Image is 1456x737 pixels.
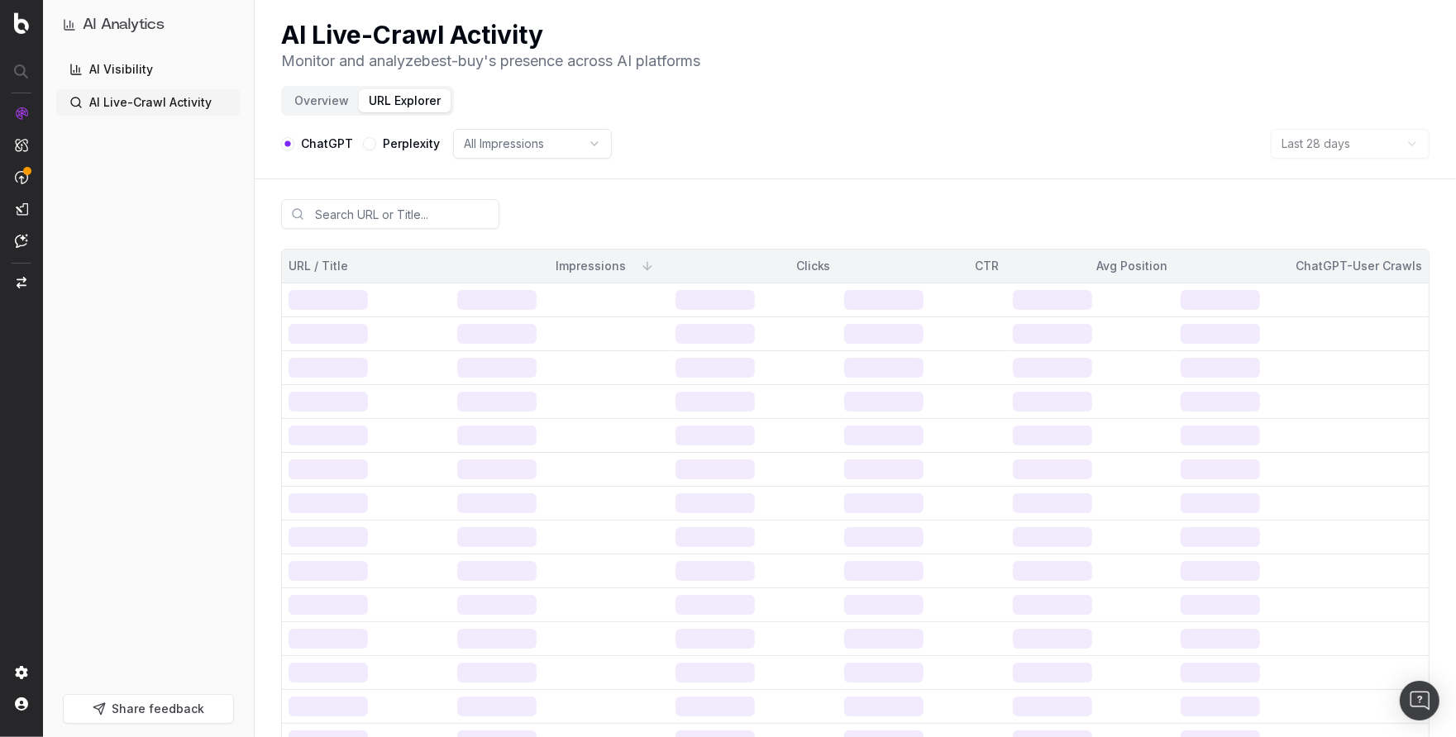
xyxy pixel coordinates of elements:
p: Monitor and analyze best-buy 's presence across AI platforms [281,50,700,73]
button: Overview [284,89,359,112]
h1: AI Live-Crawl Activity [281,20,700,50]
input: Search URL or Title... [281,199,499,229]
button: Share feedback [63,694,234,724]
img: Assist [15,234,28,248]
img: Studio [15,202,28,216]
img: Activation [15,170,28,184]
h1: AI Analytics [83,13,165,36]
button: URL Explorer [359,89,451,112]
img: My account [15,697,28,711]
img: Setting [15,666,28,679]
div: Clicks [675,258,831,274]
img: Botify logo [14,12,29,34]
a: AI Live-Crawl Activity [56,89,241,116]
img: Intelligence [15,138,28,152]
button: AI Analytics [63,13,234,36]
div: URL / Title [289,258,444,274]
div: Impressions [457,258,626,274]
label: Perplexity [383,138,440,150]
div: Avg Position [1013,258,1168,274]
img: Switch project [17,277,26,288]
div: ChatGPT-User Crawls [1181,258,1422,274]
img: Analytics [15,107,28,120]
a: AI Visibility [56,56,241,83]
label: ChatGPT [301,138,353,150]
div: CTR [844,258,1000,274]
div: Open Intercom Messenger [1400,681,1439,720]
